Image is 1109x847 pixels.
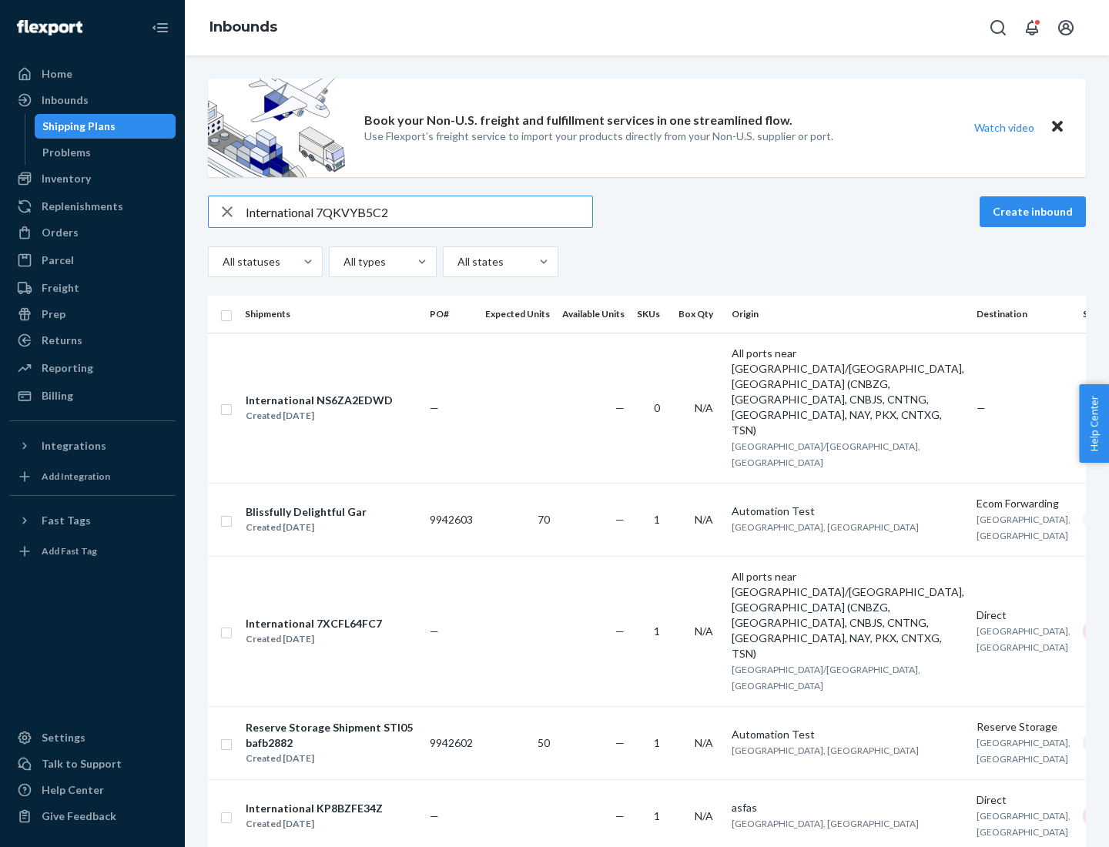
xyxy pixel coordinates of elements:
[615,401,625,414] span: —
[732,818,919,829] span: [GEOGRAPHIC_DATA], [GEOGRAPHIC_DATA]
[42,808,116,824] div: Give Feedback
[430,624,439,638] span: —
[977,625,1070,653] span: [GEOGRAPHIC_DATA], [GEOGRAPHIC_DATA]
[479,296,556,333] th: Expected Units
[631,296,672,333] th: SKUs
[9,383,176,408] a: Billing
[42,253,74,268] div: Parcel
[615,809,625,822] span: —
[654,513,660,526] span: 1
[615,624,625,638] span: —
[695,809,713,822] span: N/A
[9,88,176,112] a: Inbounds
[9,166,176,191] a: Inventory
[246,720,417,751] div: Reserve Storage Shipment STI05bafb2882
[35,140,176,165] a: Problems
[732,440,920,468] span: [GEOGRAPHIC_DATA]/[GEOGRAPHIC_DATA], [GEOGRAPHIC_DATA]
[695,401,713,414] span: N/A
[42,306,65,322] div: Prep
[35,114,176,139] a: Shipping Plans
[42,756,122,772] div: Talk to Support
[970,296,1077,333] th: Destination
[695,513,713,526] span: N/A
[430,809,439,822] span: —
[977,608,1070,623] div: Direct
[9,328,176,353] a: Returns
[732,569,964,661] div: All ports near [GEOGRAPHIC_DATA]/[GEOGRAPHIC_DATA], [GEOGRAPHIC_DATA] (CNBZG, [GEOGRAPHIC_DATA], ...
[9,220,176,245] a: Orders
[424,483,479,556] td: 9942603
[42,92,89,108] div: Inbounds
[9,62,176,86] a: Home
[424,706,479,779] td: 9942602
[9,725,176,750] a: Settings
[246,801,383,816] div: International KP8BZFE34Z
[221,254,223,269] input: All statuses
[615,736,625,749] span: —
[695,736,713,749] span: N/A
[197,5,290,50] ol: breadcrumbs
[364,112,792,129] p: Book your Non-U.S. freight and fulfillment services in one streamlined flow.
[342,254,343,269] input: All types
[654,736,660,749] span: 1
[615,513,625,526] span: —
[9,434,176,458] button: Integrations
[9,464,176,489] a: Add Integration
[42,171,91,186] div: Inventory
[732,664,920,691] span: [GEOGRAPHIC_DATA]/[GEOGRAPHIC_DATA], [GEOGRAPHIC_DATA]
[977,496,1070,511] div: Ecom Forwarding
[246,408,393,423] div: Created [DATE]
[246,393,393,408] div: International NS6ZA2EDWD
[42,119,116,134] div: Shipping Plans
[1079,384,1109,463] button: Help Center
[430,401,439,414] span: —
[42,66,72,82] div: Home
[9,804,176,829] button: Give Feedback
[42,145,91,160] div: Problems
[1017,12,1047,43] button: Open notifications
[980,196,1086,227] button: Create inbound
[246,816,383,832] div: Created [DATE]
[424,296,479,333] th: PO#
[246,751,417,766] div: Created [DATE]
[654,624,660,638] span: 1
[732,745,919,756] span: [GEOGRAPHIC_DATA], [GEOGRAPHIC_DATA]
[9,508,176,533] button: Fast Tags
[732,521,919,533] span: [GEOGRAPHIC_DATA], [GEOGRAPHIC_DATA]
[42,438,106,454] div: Integrations
[42,199,123,214] div: Replenishments
[977,792,1070,808] div: Direct
[977,810,1070,838] span: [GEOGRAPHIC_DATA], [GEOGRAPHIC_DATA]
[732,346,964,438] div: All ports near [GEOGRAPHIC_DATA]/[GEOGRAPHIC_DATA], [GEOGRAPHIC_DATA] (CNBZG, [GEOGRAPHIC_DATA], ...
[42,513,91,528] div: Fast Tags
[246,196,592,227] input: Search inbounds by name, destination, msku...
[654,401,660,414] span: 0
[538,736,550,749] span: 50
[246,520,367,535] div: Created [DATE]
[9,276,176,300] a: Freight
[42,360,93,376] div: Reporting
[977,719,1070,735] div: Reserve Storage
[964,116,1044,139] button: Watch video
[1050,12,1081,43] button: Open account menu
[17,20,82,35] img: Flexport logo
[654,809,660,822] span: 1
[246,616,382,631] div: International 7XCFL64FC7
[456,254,457,269] input: All states
[145,12,176,43] button: Close Navigation
[9,778,176,802] a: Help Center
[672,296,725,333] th: Box Qty
[732,504,964,519] div: Automation Test
[42,388,73,403] div: Billing
[42,730,85,745] div: Settings
[977,401,986,414] span: —
[246,504,367,520] div: Blissfully Delightful Gar
[695,624,713,638] span: N/A
[732,800,964,815] div: asfas
[977,737,1070,765] span: [GEOGRAPHIC_DATA], [GEOGRAPHIC_DATA]
[239,296,424,333] th: Shipments
[42,782,104,798] div: Help Center
[9,752,176,776] a: Talk to Support
[42,470,110,483] div: Add Integration
[9,356,176,380] a: Reporting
